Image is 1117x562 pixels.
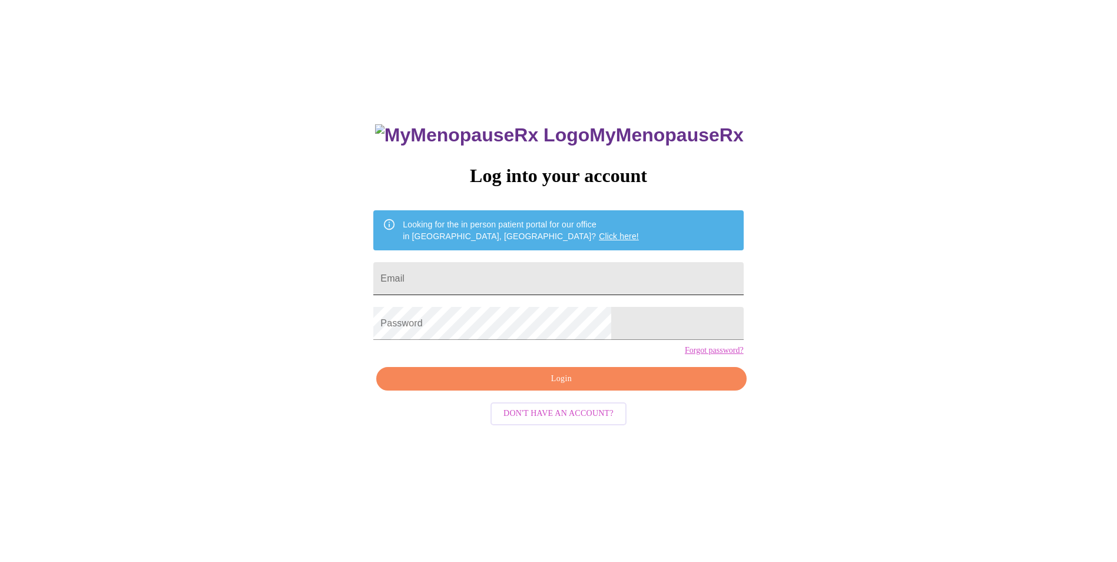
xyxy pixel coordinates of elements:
a: Don't have an account? [488,408,629,418]
span: Login [390,372,732,386]
a: Forgot password? [685,346,744,355]
h3: Log into your account [373,165,743,187]
button: Login [376,367,746,391]
a: Click here! [599,232,639,241]
div: Looking for the in person patient portal for our office in [GEOGRAPHIC_DATA], [GEOGRAPHIC_DATA]? [403,214,639,247]
span: Don't have an account? [503,406,614,421]
img: MyMenopauseRx Logo [375,124,589,146]
button: Don't have an account? [490,402,627,425]
h3: MyMenopauseRx [375,124,744,146]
